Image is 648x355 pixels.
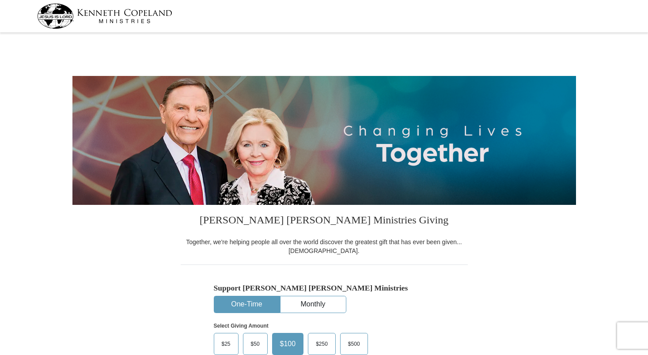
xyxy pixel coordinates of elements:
[217,337,235,351] span: $25
[344,337,364,351] span: $500
[181,238,468,255] div: Together, we're helping people all over the world discover the greatest gift that has ever been g...
[246,337,264,351] span: $50
[214,283,435,293] h5: Support [PERSON_NAME] [PERSON_NAME] Ministries
[280,296,346,313] button: Monthly
[37,4,172,29] img: kcm-header-logo.svg
[181,205,468,238] h3: [PERSON_NAME] [PERSON_NAME] Ministries Giving
[214,296,280,313] button: One-Time
[311,337,332,351] span: $250
[214,323,269,329] strong: Select Giving Amount
[276,337,300,351] span: $100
